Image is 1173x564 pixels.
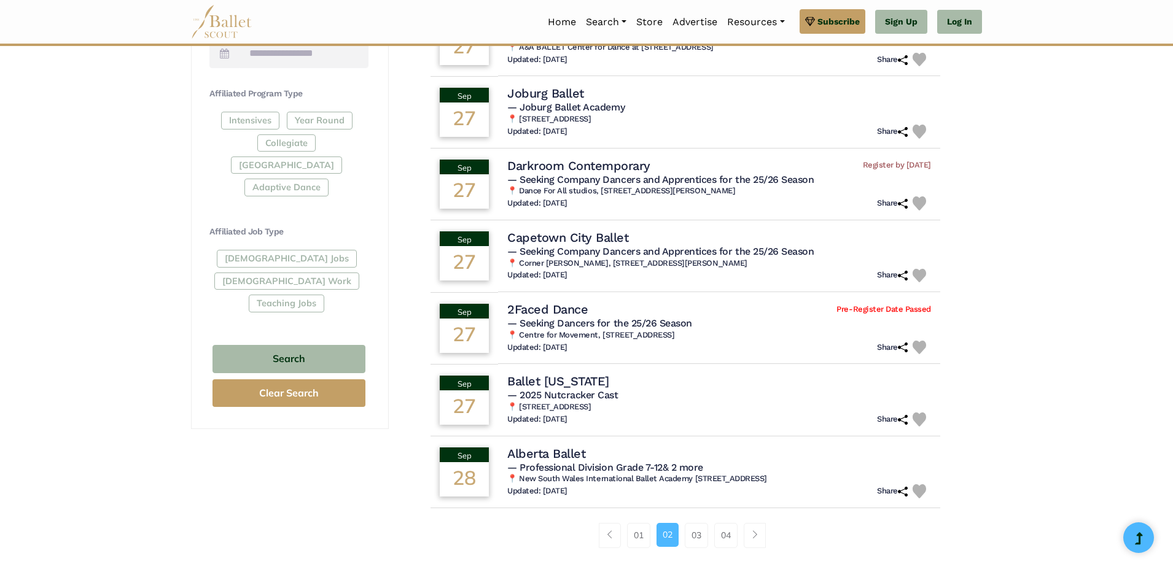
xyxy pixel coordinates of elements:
span: Register by [DATE] [863,160,931,171]
h6: 📍 [STREET_ADDRESS] [507,114,931,125]
h4: Alberta Ballet [507,446,585,462]
h6: 📍 [STREET_ADDRESS] [507,402,931,412]
h4: Capetown City Ballet [507,230,628,245]
a: 04 [714,523,738,547]
span: — Seeking Dancers for the 25/26 Season [507,317,692,329]
h4: Joburg Ballet [507,85,584,101]
h6: Updated: [DATE] [507,198,567,209]
div: Sep [440,160,489,174]
h6: Share [877,126,908,137]
span: — 2025 Nutcracker Cast [507,389,618,401]
h6: 📍 Corner [PERSON_NAME], [STREET_ADDRESS][PERSON_NAME] [507,258,931,269]
h6: Share [877,198,908,209]
a: 01 [627,523,650,547]
h6: Share [877,486,908,496]
h6: Updated: [DATE] [507,55,567,65]
a: & 2 more [663,462,703,473]
h4: Affiliated Program Type [209,88,368,100]
span: Subscribe [817,15,860,28]
h6: Updated: [DATE] [507,486,567,496]
h6: Updated: [DATE] [507,270,567,280]
h6: 📍 Dance For All studios, [STREET_ADDRESS][PERSON_NAME] [507,186,931,196]
div: 28 [440,462,489,496]
h6: 📍 New South Wales International Ballet Academy [STREET_ADDRESS] [507,474,931,484]
a: Home [543,9,581,35]
span: — Professional Division Grade 7-12 [507,462,703,473]
button: Clear Search [212,379,365,407]
a: Subscribe [800,9,865,34]
span: — Seeking Company Dancers and Apprentices for the 25/26 Season [507,245,814,257]
h6: 📍 A&A BALLET Center for Dance at [STREET_ADDRESS] [507,42,931,53]
h6: 📍 Centre for Movement, [STREET_ADDRESS] [507,330,931,341]
img: gem.svg [805,15,815,28]
span: — Joburg Ballet Academy [507,101,625,113]
div: Sep [440,376,489,390]
h4: Darkroom Contemporary [507,158,650,174]
h6: Updated: [DATE] [507,126,567,137]
a: Advertise [668,9,722,35]
div: 27 [440,102,489,137]
div: 27 [440,319,489,353]
h6: Share [877,270,908,280]
div: Sep [440,447,489,462]
a: Search [581,9,631,35]
h6: Share [877,414,908,425]
nav: Page navigation example [599,523,773,547]
h6: Updated: [DATE] [507,342,567,353]
h6: Share [877,55,908,65]
h4: Affiliated Job Type [209,226,368,238]
div: Sep [440,88,489,102]
a: Store [631,9,668,35]
div: Sep [440,231,489,246]
span: — Seeking Company Dancers and Apprentices for the 25/26 Season [507,174,814,185]
div: Sep [440,304,489,319]
span: Pre-Register Date Passed [836,304,930,315]
a: 02 [657,523,679,546]
h6: Share [877,342,908,353]
button: Search [212,345,365,374]
div: 27 [440,246,489,280]
a: 03 [685,523,708,547]
div: 27 [440,174,489,209]
a: Sign Up [875,10,927,34]
a: Log In [937,10,982,34]
div: 27 [440,31,489,65]
h4: Ballet [US_STATE] [507,373,609,389]
a: Resources [722,9,789,35]
div: 27 [440,390,489,425]
h4: 2Faced Dance [507,301,588,317]
h6: Updated: [DATE] [507,414,567,425]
